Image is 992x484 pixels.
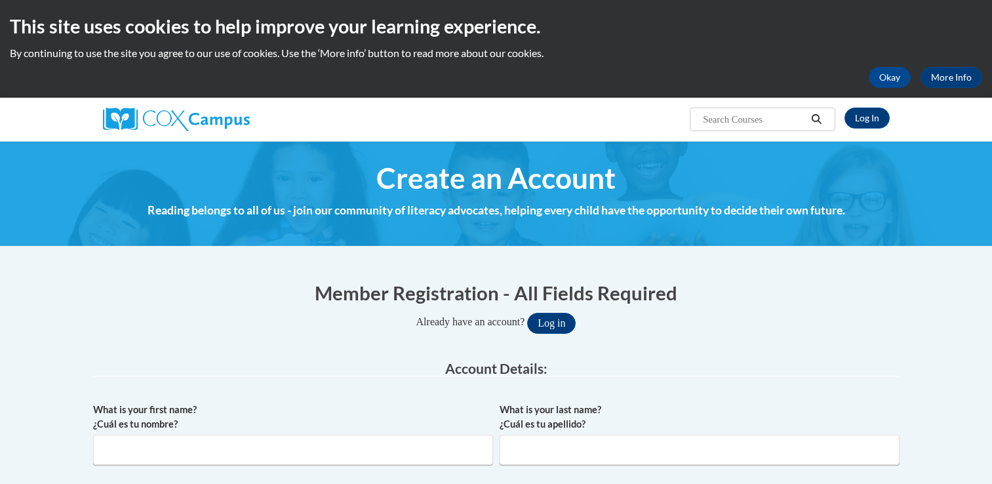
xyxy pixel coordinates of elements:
input: Metadata input [500,435,900,465]
span: Create an Account [376,161,616,195]
h4: Reading belongs to all of us - join our community of literacy advocates, helping every child have... [93,202,900,219]
button: Okay [869,67,911,88]
img: Cox Campus [103,108,250,131]
span: Already have an account? [416,316,525,327]
h2: This site uses cookies to help improve your learning experience. [10,13,982,39]
a: More Info [921,67,982,88]
label: What is your first name? ¿Cuál es tu nombre? [93,403,493,432]
a: Log In [844,108,890,129]
button: Search [806,111,826,127]
input: Search Courses [702,111,806,127]
p: By continuing to use the site you agree to our use of cookies. Use the ‘More info’ button to read... [10,46,982,60]
button: Log in [527,313,576,334]
input: Metadata input [93,435,493,465]
span: Account Details: [445,360,547,376]
label: What is your last name? ¿Cuál es tu apellido? [500,403,900,432]
h1: Member Registration - All Fields Required [93,279,900,306]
